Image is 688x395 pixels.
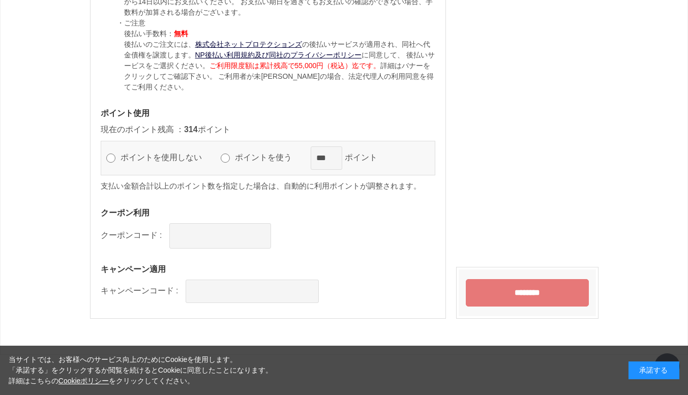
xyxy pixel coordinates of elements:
h3: ポイント使用 [101,108,435,118]
div: 当サイトでは、お客様へのサービス向上のためにCookieを使用します。 「承諾する」をクリックするか閲覧を続けるとCookieに同意したことになります。 詳細はこちらの をクリックしてください。 [9,354,273,386]
a: Cookieポリシー [58,377,109,385]
label: ポイントを使う [232,153,304,162]
h3: クーポン利用 [101,207,435,218]
span: 314 [184,125,198,134]
a: 株式会社ネットプロテクションズ [195,40,302,48]
p: 後払い手数料： 後払いのご注文には、 の後払いサービスが適用され、同社へ代金債権を譲渡します。 に同意して、 後払いサービスをご選択ください。 詳細はバナーをクリックしてご確認下さい。 ご利用者... [124,28,435,93]
label: キャンペーンコード : [101,286,178,295]
span: ご利用限度額は累計残高で55,000円（税込）迄です。 [210,62,381,70]
h3: キャンペーン適用 [101,264,435,275]
label: ポイント [342,153,389,162]
p: 支払い金額合計以上のポイント数を指定した場合は、自動的に利用ポイントが調整されます。 [101,180,435,192]
div: 承諾する [629,361,679,379]
span: 無料 [174,29,188,38]
p: 現在のポイント残高 ： ポイント [101,124,435,136]
label: ポイントを使用しない [118,153,214,162]
a: NP後払い利用規約及び同社のプライバシーポリシー [195,51,362,59]
label: クーポンコード : [101,231,162,239]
